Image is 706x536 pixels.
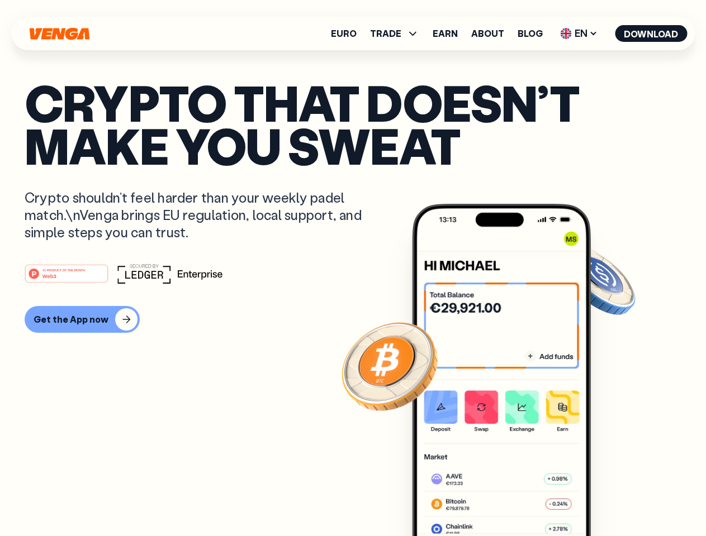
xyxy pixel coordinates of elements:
img: flag-uk [560,28,571,39]
div: Get the App now [34,314,108,325]
a: #1 PRODUCT OF THE MONTHWeb3 [25,271,108,285]
p: Crypto that doesn’t make you sweat [25,81,681,166]
a: Euro [331,29,357,38]
button: Get the App now [25,306,140,333]
img: USDC coin [557,240,638,320]
a: Blog [518,29,543,38]
a: About [471,29,504,38]
tspan: #1 PRODUCT OF THE MONTH [42,268,85,271]
svg: Home [28,27,91,40]
img: Bitcoin [339,315,440,416]
button: Download [615,25,687,42]
span: TRADE [370,29,401,38]
p: Crypto shouldn’t feel harder than your weekly padel match.\nVenga brings EU regulation, local sup... [25,189,378,241]
span: EN [556,25,601,42]
a: Earn [433,29,458,38]
span: TRADE [370,27,419,40]
a: Get the App now [25,306,681,333]
tspan: Web3 [42,272,56,279]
